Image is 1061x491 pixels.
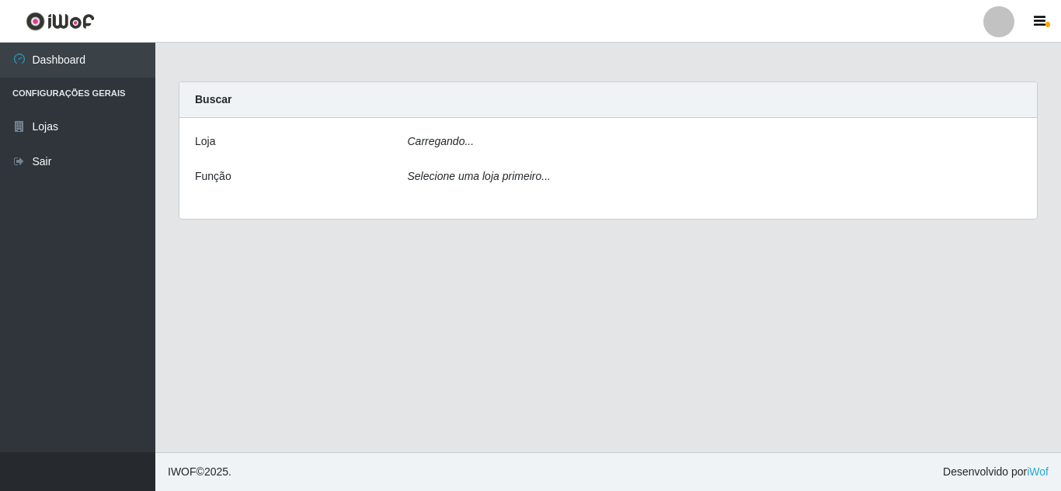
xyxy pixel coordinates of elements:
[408,135,475,147] i: Carregando...
[408,170,551,182] i: Selecione uma loja primeiro...
[943,464,1049,480] span: Desenvolvido por
[168,464,231,480] span: © 2025 .
[195,168,231,185] label: Função
[195,93,231,105] strong: Buscar
[26,12,95,31] img: CoreUI Logo
[1027,465,1049,478] a: iWof
[168,465,197,478] span: IWOF
[195,133,215,150] label: Loja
